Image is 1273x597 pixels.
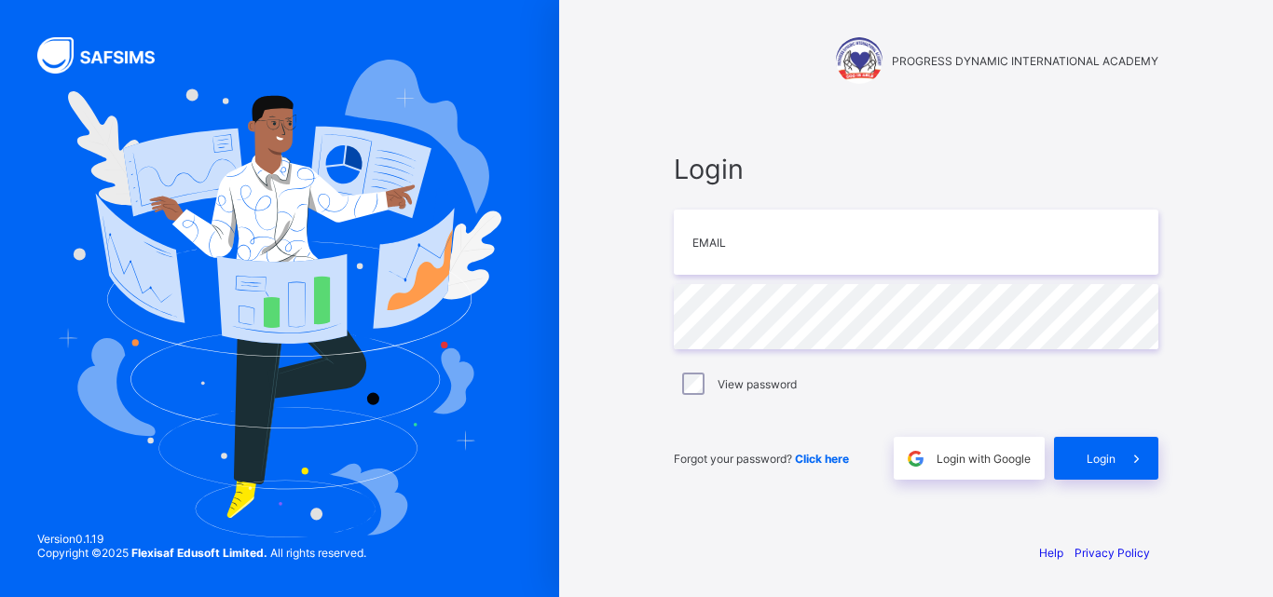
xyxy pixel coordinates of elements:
[58,60,501,536] img: Hero Image
[674,153,1158,185] span: Login
[674,452,849,466] span: Forgot your password?
[937,452,1031,466] span: Login with Google
[37,532,366,546] span: Version 0.1.19
[37,37,177,74] img: SAFSIMS Logo
[892,54,1158,68] span: PROGRESS DYNAMIC INTERNATIONAL ACADEMY
[795,452,849,466] a: Click here
[37,546,366,560] span: Copyright © 2025 All rights reserved.
[131,546,267,560] strong: Flexisaf Edusoft Limited.
[718,377,797,391] label: View password
[905,448,926,469] img: google.396cfc9801f0270233282035f929180a.svg
[1039,546,1063,560] a: Help
[1075,546,1150,560] a: Privacy Policy
[1087,452,1116,466] span: Login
